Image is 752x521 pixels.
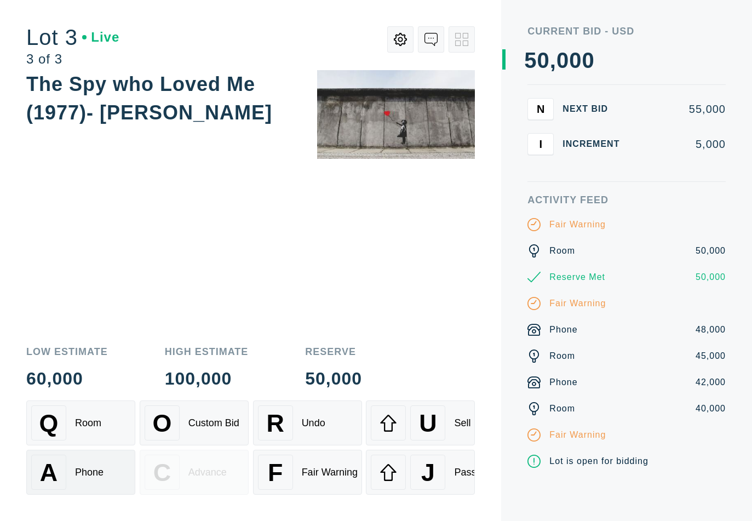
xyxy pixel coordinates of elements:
[562,105,628,113] div: Next Bid
[268,459,283,486] span: F
[305,347,362,357] div: Reserve
[26,400,135,445] button: QRoom
[26,370,108,387] div: 60,000
[549,218,606,231] div: Fair Warning
[165,370,249,387] div: 100,000
[75,467,104,478] div: Phone
[696,376,726,389] div: 42,000
[637,104,726,114] div: 55,000
[527,133,554,155] button: I
[524,49,537,71] div: 5
[696,350,726,363] div: 45,000
[562,140,628,148] div: Increment
[165,347,249,357] div: High Estimate
[82,31,119,44] div: Live
[266,409,284,437] span: R
[549,376,577,389] div: Phone
[454,417,470,429] div: Sell
[39,409,59,437] span: Q
[40,459,58,486] span: A
[582,49,594,71] div: 0
[421,459,435,486] span: J
[550,49,556,268] div: ,
[549,297,606,310] div: Fair Warning
[366,450,475,495] button: JPass
[26,26,119,48] div: Lot 3
[419,409,437,437] span: U
[537,102,544,115] span: N
[696,244,726,257] div: 50,000
[637,139,726,150] div: 5,000
[549,402,575,415] div: Room
[253,400,362,445] button: RUndo
[454,467,476,478] div: Pass
[696,402,726,415] div: 40,000
[539,138,543,150] span: I
[549,271,605,284] div: Reserve Met
[188,467,227,478] div: Advance
[140,450,249,495] button: CAdvance
[569,49,582,71] div: 0
[527,195,726,205] div: Activity Feed
[75,417,101,429] div: Room
[152,409,171,437] span: O
[527,26,726,36] div: Current Bid - USD
[302,467,358,478] div: Fair Warning
[366,400,475,445] button: USell
[696,323,726,336] div: 48,000
[549,455,648,468] div: Lot is open for bidding
[696,271,726,284] div: 50,000
[305,370,362,387] div: 50,000
[26,53,119,66] div: 3 of 3
[556,49,569,71] div: 0
[302,417,325,429] div: Undo
[188,417,239,429] div: Custom Bid
[26,347,108,357] div: Low Estimate
[527,98,554,120] button: N
[549,323,577,336] div: Phone
[140,400,249,445] button: OCustom Bid
[549,350,575,363] div: Room
[26,73,272,124] div: The Spy who Loved Me (1977)- [PERSON_NAME]
[537,49,550,71] div: 0
[549,244,575,257] div: Room
[26,450,135,495] button: APhone
[549,428,606,442] div: Fair Warning
[253,450,362,495] button: FFair Warning
[153,459,171,486] span: C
